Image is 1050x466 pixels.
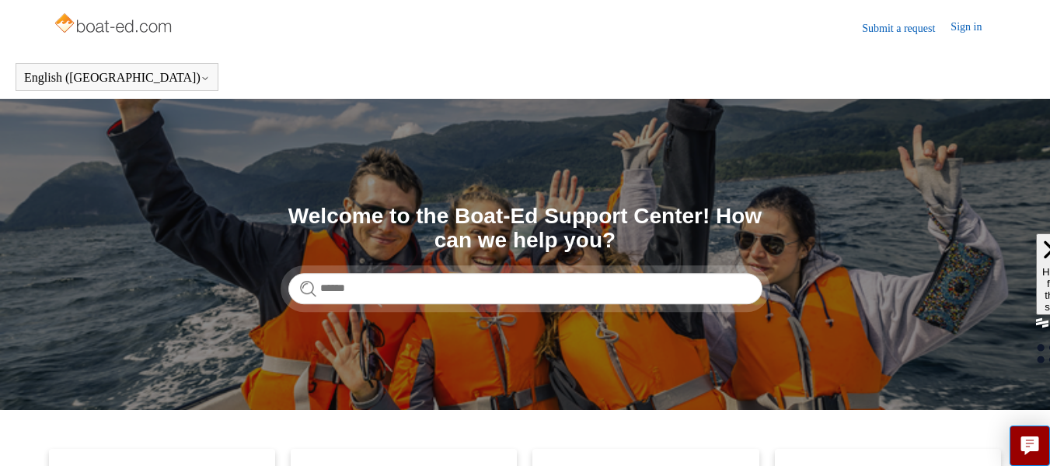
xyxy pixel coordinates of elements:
a: Sign in [951,19,997,37]
h1: Welcome to the Boat-Ed Support Center! How can we help you? [288,205,762,253]
input: Search [288,273,762,304]
button: Live chat [1010,426,1050,466]
a: Submit a request [862,20,951,37]
img: Boat-Ed Help Center home page [53,9,176,40]
button: English ([GEOGRAPHIC_DATA]) [24,71,210,85]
